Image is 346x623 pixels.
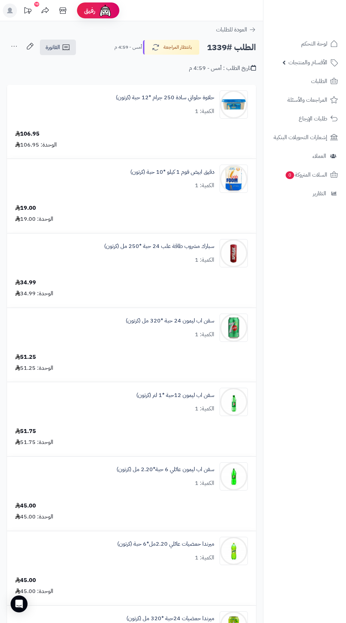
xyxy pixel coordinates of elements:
img: 1747541306-e6e5e2d5-9b67-463e-b81b-59a02ee4-90x90.jpg [220,462,247,491]
a: دقيق ابيض فوم 1 كيلو *10 حبة (كرتون) [130,168,214,176]
a: المراجعات والأسئلة [268,91,342,108]
a: الفاتورة [40,40,76,55]
span: طلبات الإرجاع [299,114,327,124]
a: سفن اب ليمون 12حبة *1 لتر (كرتون) [136,391,214,399]
span: إشعارات التحويلات البنكية [274,132,327,142]
a: سبارك مشروب طاقة علب 24 حبة *250 مل (كرتون) [104,242,214,250]
div: الوحدة: 19.00 [15,215,53,223]
div: 45.00 [15,502,36,510]
img: 1747308147-71Ksb64ZlzL._AC_SL1500-90x90.jpg [220,90,247,119]
a: العودة للطلبات [216,25,256,34]
span: المراجعات والأسئلة [287,95,327,105]
a: ميرندا حمضيات 24حبة *320 مل (كرتون) [126,615,214,623]
div: الوحدة: 51.25 [15,364,53,372]
img: 1747540602-UsMwFj3WdUIJzISPTZ6ZIXs6lgAaNT6J-90x90.jpg [220,314,247,342]
div: 45.00 [15,576,36,585]
span: الطلبات [311,76,327,86]
a: لوحة التحكم [268,35,342,52]
a: العملاء [268,148,342,165]
img: logo-2.png [298,5,339,20]
div: الكمية: 1 [195,256,214,264]
button: بانتظار المراجعة [143,40,199,55]
small: أمس - 4:59 م [114,44,142,51]
div: الكمية: 1 [195,331,214,339]
div: 51.25 [15,353,36,361]
img: 1747451105-51n67CUqWVL._AC_SL1500-90x90.jpg [220,165,247,193]
span: العملاء [312,151,326,161]
div: الوحدة: 45.00 [15,513,53,521]
span: العودة للطلبات [216,25,247,34]
a: سفن اب ليمون عائلي 6 حبة*2.20 مل (كرتون) [117,465,214,474]
div: الكمية: 1 [195,182,214,190]
div: الكمية: 1 [195,405,214,413]
span: الأقسام والمنتجات [288,58,327,67]
div: 10 [34,2,39,7]
span: التقارير [313,189,326,198]
div: الوحدة: 51.75 [15,438,53,446]
div: الكمية: 1 [195,479,214,487]
div: الوحدة: 106.95 [15,141,57,149]
div: Open Intercom Messenger [11,595,28,612]
a: طلبات الإرجاع [268,110,342,127]
span: الفاتورة [46,43,60,52]
img: ai-face.png [98,4,112,18]
div: الكمية: 1 [195,107,214,115]
span: لوحة التحكم [301,39,327,49]
div: 106.95 [15,130,40,138]
div: الوحدة: 34.99 [15,290,53,298]
div: الكمية: 1 [195,554,214,562]
div: 34.99 [15,279,36,287]
img: 1747517517-f85b5201-d493-429b-b138-9978c401-90x90.jpg [220,239,247,267]
div: 51.75 [15,427,36,435]
a: حلاوة حلواني سادة 250 جرام *12 حبة (كرتون) [116,94,214,102]
a: التقارير [268,185,342,202]
img: 1747540828-789ab214-413e-4ccd-b32f-1699f0bc-90x90.jpg [220,388,247,416]
a: تحديثات المنصة [19,4,36,19]
span: السلات المتروكة [285,170,327,180]
a: سفن اب ليمون 24 حبة *320 مل (كرتون) [126,317,214,325]
div: 19.00 [15,204,36,212]
a: السلات المتروكة0 [268,166,342,183]
div: الوحدة: 45.00 [15,587,53,595]
span: 0 [286,171,294,179]
span: رفيق [84,6,95,15]
img: 1747544486-c60db756-6ee7-44b0-a7d4-ec449800-90x90.jpg [220,537,247,565]
a: ميرندا حمضيات عائلي 2.20مل*6 حبة (كرتون) [117,540,214,548]
h2: الطلب #1339 [207,40,256,55]
div: تاريخ الطلب : أمس - 4:59 م [189,64,256,72]
a: الطلبات [268,73,342,90]
a: إشعارات التحويلات البنكية [268,129,342,146]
